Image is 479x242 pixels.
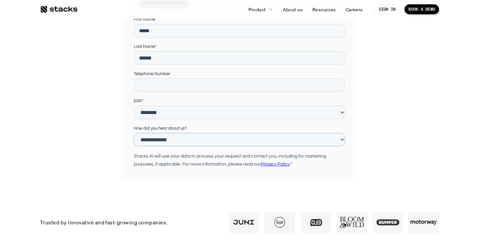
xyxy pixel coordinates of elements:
a: About us [279,3,307,15]
p: Trusted by innovative and fast-growing companies. [40,218,215,227]
p: Product [248,6,266,13]
a: BOOK A DEMO [404,4,439,14]
p: SIGN IN [379,7,396,12]
p: Resources [312,6,336,13]
a: Careers [342,3,367,15]
p: Careers [346,6,363,13]
a: Resources [308,3,340,15]
p: About us [283,6,303,13]
a: SIGN IN [375,4,400,14]
p: BOOK A DEMO [408,7,435,12]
